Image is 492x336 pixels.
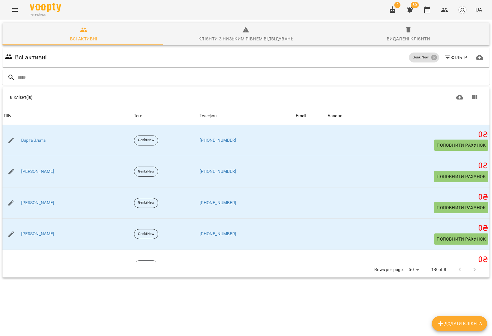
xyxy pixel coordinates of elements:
button: Menu [7,2,22,17]
h5: 0 ₴ [328,223,488,233]
button: Завантажити CSV [452,90,467,105]
span: ПІБ [4,112,131,120]
button: Поповнити рахунок [434,202,488,213]
a: [PERSON_NAME] [21,231,54,237]
span: UA [475,7,482,13]
a: [PHONE_NUMBER] [200,138,236,143]
div: Email [296,112,306,120]
h5: 0 ₴ [328,130,488,140]
p: GenkiNew [138,169,154,174]
div: GenkiNew [409,53,439,62]
div: Видалені клієнти [387,35,430,43]
a: [PHONE_NUMBER] [200,231,236,236]
p: GenkiNew [138,138,154,143]
div: ПІБ [4,112,11,120]
p: GenkiNew [138,232,154,237]
div: 50 [406,265,421,274]
button: Поповнити рахунок [434,140,488,151]
div: Table Toolbar [2,87,490,107]
div: GenkiNew [134,167,158,177]
a: [PERSON_NAME] [21,168,54,175]
h6: Всі активні [15,53,47,62]
span: Поповнити рахунок [437,235,486,243]
h5: 0 ₴ [328,161,488,171]
p: GenkiNew [138,200,154,205]
h5: 0 ₴ [328,255,488,265]
div: 8 Клієнт(ів) [10,94,243,100]
a: [PHONE_NUMBER] [200,169,236,174]
div: Баланс [328,112,342,120]
button: Фільтр [442,52,470,63]
div: Клієнти з низьким рівнем відвідувань [198,35,294,43]
span: Email [296,112,325,120]
span: Телефон [200,112,293,120]
span: Поповнити рахунок [437,141,486,149]
span: Баланс [328,112,488,120]
p: 1-8 of 8 [431,267,446,273]
p: GenkiNew [413,55,429,60]
a: [PERSON_NAME] [21,200,54,206]
div: GenkiNew [134,229,158,239]
span: For Business [30,13,61,17]
div: GenkiNew [134,136,158,145]
div: GenkiNew [134,260,158,270]
span: Поповнити рахунок [437,173,486,180]
div: GenkiNew [134,198,158,208]
span: 80 [411,2,419,8]
span: 2 [394,2,400,8]
span: Поповнити рахунок [437,204,486,211]
div: Sort [328,112,342,120]
a: Варга Злата [21,137,46,144]
h5: 0 ₴ [328,192,488,202]
div: Теги [134,112,197,120]
a: [PHONE_NUMBER] [200,200,236,205]
button: Додати клієнта [432,316,487,331]
div: Sort [4,112,11,120]
img: Voopty Logo [30,3,61,12]
span: Додати клієнта [437,320,482,327]
div: Sort [296,112,306,120]
button: Поповнити рахунок [434,233,488,245]
div: Sort [200,112,217,120]
button: Показати колонки [467,90,482,105]
div: Всі активні [70,35,97,43]
img: avatar_s.png [458,6,467,14]
button: UA [473,4,485,16]
button: Поповнити рахунок [434,171,488,182]
div: Телефон [200,112,217,120]
p: Rows per page: [374,267,404,273]
span: Фільтр [444,54,467,61]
